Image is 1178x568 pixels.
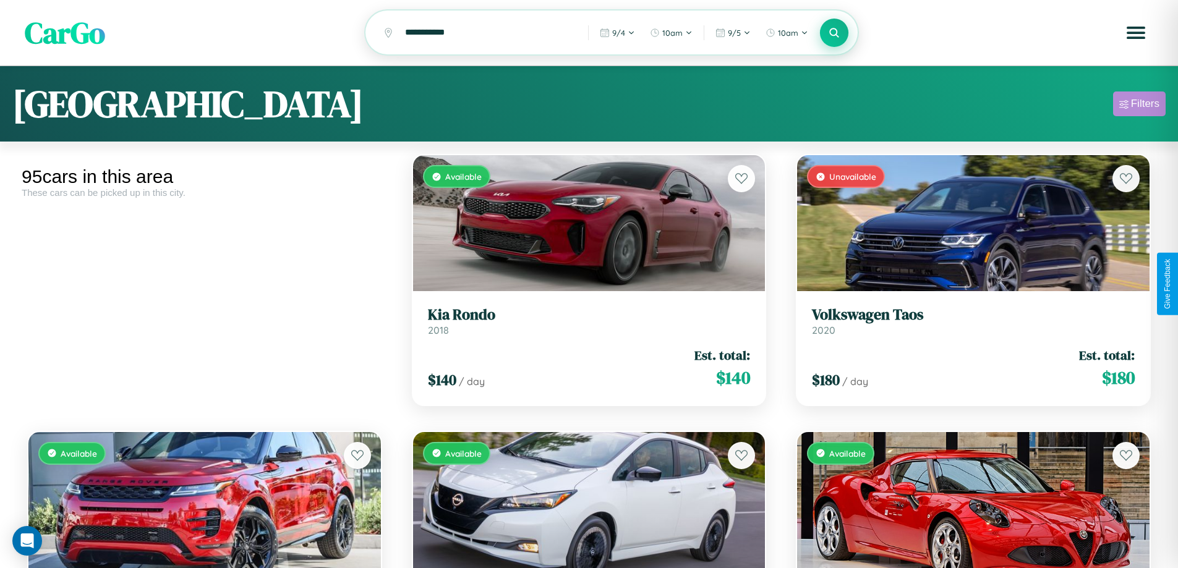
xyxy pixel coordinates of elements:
[12,526,42,556] div: Open Intercom Messenger
[612,28,625,38] span: 9 / 4
[428,324,449,336] span: 2018
[829,171,876,182] span: Unavailable
[1163,259,1172,309] div: Give Feedback
[22,166,388,187] div: 95 cars in this area
[709,23,757,43] button: 9/5
[716,365,750,390] span: $ 140
[428,370,456,390] span: $ 140
[778,28,798,38] span: 10am
[694,346,750,364] span: Est. total:
[459,375,485,388] span: / day
[812,306,1135,324] h3: Volkswagen Taos
[812,370,840,390] span: $ 180
[812,324,835,336] span: 2020
[829,448,866,459] span: Available
[812,306,1135,336] a: Volkswagen Taos2020
[728,28,741,38] span: 9 / 5
[644,23,699,43] button: 10am
[1131,98,1159,110] div: Filters
[842,375,868,388] span: / day
[662,28,683,38] span: 10am
[25,12,105,53] span: CarGo
[12,78,364,129] h1: [GEOGRAPHIC_DATA]
[61,448,97,459] span: Available
[1102,365,1135,390] span: $ 180
[428,306,751,336] a: Kia Rondo2018
[759,23,814,43] button: 10am
[445,448,482,459] span: Available
[445,171,482,182] span: Available
[594,23,641,43] button: 9/4
[1119,15,1153,50] button: Open menu
[1079,346,1135,364] span: Est. total:
[428,306,751,324] h3: Kia Rondo
[22,187,388,198] div: These cars can be picked up in this city.
[1113,91,1166,116] button: Filters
